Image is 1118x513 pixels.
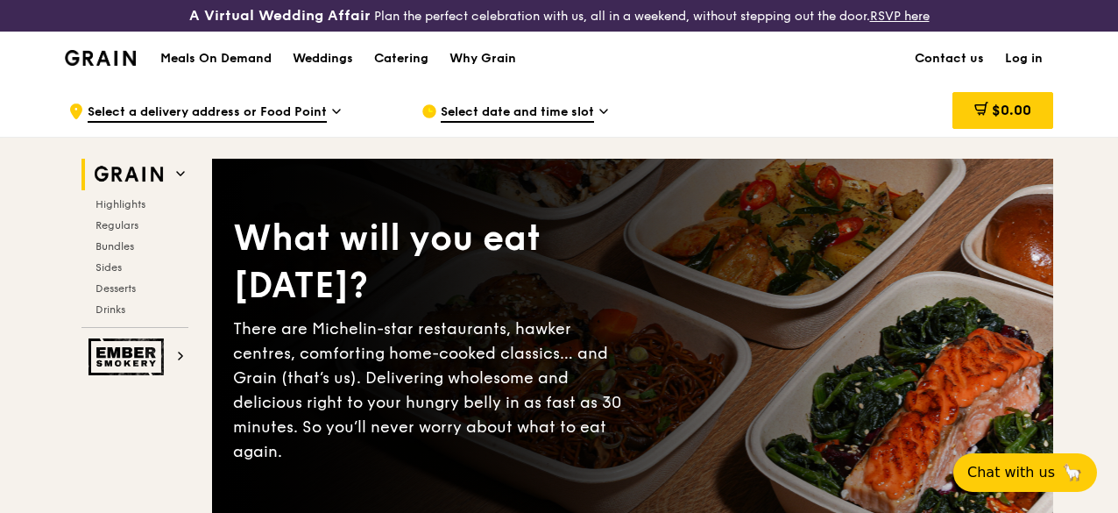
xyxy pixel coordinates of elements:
[364,32,439,85] a: Catering
[904,32,994,85] a: Contact us
[88,159,169,190] img: Grain web logo
[953,453,1097,492] button: Chat with us🦙
[233,317,633,464] div: There are Michelin-star restaurants, hawker centres, comforting home-cooked classics… and Grain (...
[96,282,136,295] span: Desserts
[65,50,136,66] img: Grain
[449,32,516,85] div: Why Grain
[967,462,1055,483] span: Chat with us
[994,32,1053,85] a: Log in
[160,50,272,68] h1: Meals On Demand
[1062,462,1083,483] span: 🦙
[439,32,527,85] a: Why Grain
[96,198,145,210] span: Highlights
[870,9,930,24] a: RSVP here
[441,103,594,123] span: Select date and time slot
[293,32,353,85] div: Weddings
[374,32,428,85] div: Catering
[96,219,138,232] span: Regulars
[992,102,1031,118] span: $0.00
[88,103,327,123] span: Select a delivery address or Food Point
[88,338,169,375] img: Ember Smokery web logo
[233,215,633,310] div: What will you eat [DATE]?
[189,7,371,25] h3: A Virtual Wedding Affair
[65,31,136,83] a: GrainGrain
[187,7,932,25] div: Plan the perfect celebration with us, all in a weekend, without stepping out the door.
[96,240,134,253] span: Bundles
[282,32,364,85] a: Weddings
[96,261,122,274] span: Sides
[96,303,125,316] span: Drinks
